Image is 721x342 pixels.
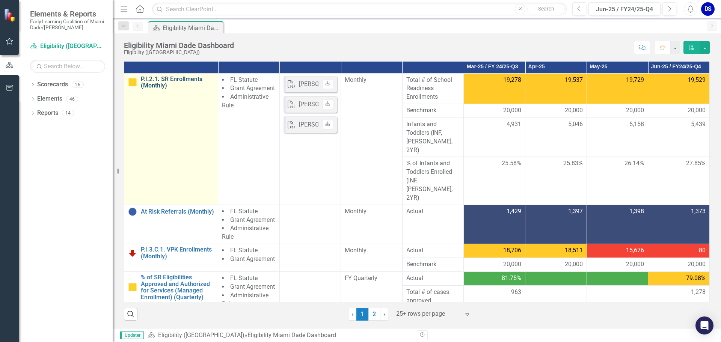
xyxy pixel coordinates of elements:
span: Infants and Toddlers (INF, [PERSON_NAME], 2YR) [406,120,460,154]
td: Double-Click to Edit [587,104,648,118]
span: 1 [356,308,368,321]
span: 19,729 [626,76,644,84]
span: 5,046 [568,120,583,129]
td: Double-Click to Edit [648,205,710,244]
span: 963 [511,288,521,297]
span: 20,000 [565,106,583,115]
span: 4,931 [507,120,521,129]
td: Double-Click to Edit [587,244,648,258]
div: » [148,331,411,340]
div: Monthly [345,207,398,216]
img: ClearPoint Strategy [4,8,17,21]
td: Double-Click to Edit [648,258,710,272]
button: Jun-25 / FY24/25-Q4 [588,2,661,16]
span: 1,278 [691,288,706,297]
td: Double-Click to Edit [587,258,648,272]
span: Updater [120,331,144,339]
td: Double-Click to Edit [525,118,587,157]
a: Scorecards [37,80,68,89]
span: Grant Agreement [230,84,275,92]
span: Total # of cases approved [406,288,460,305]
span: Search [538,6,554,12]
td: Double-Click to Edit Right Click for Context Menu [124,205,218,244]
span: Grant Agreement [230,283,275,290]
div: Open Intercom Messenger [695,316,713,334]
td: Double-Click to Edit [279,73,341,205]
span: 19,537 [565,76,583,84]
span: Benchmark [406,106,460,115]
div: Monthly [345,76,398,84]
span: 18,511 [565,246,583,255]
span: Administrative Rule [222,292,268,307]
input: Search Below... [30,60,105,73]
div: Eligibility Miami Dade Dashboard [124,41,234,50]
td: Double-Click to Edit [464,118,525,157]
td: Double-Click to Edit [648,118,710,157]
span: 19,278 [503,76,521,84]
span: › [383,310,385,318]
span: 1,429 [507,207,521,216]
span: Actual [406,274,460,283]
td: Double-Click to Edit [279,205,341,244]
td: Double-Click to Edit Right Click for Context Menu [124,244,218,272]
div: Jun-25 / FY24/25-Q4 [591,5,658,14]
span: ‹ [351,310,353,318]
span: 20,000 [688,260,706,269]
span: FL Statute [230,76,258,83]
div: 14 [62,110,74,116]
span: 20,000 [688,106,706,115]
a: Elements [37,95,62,103]
span: 25.83% [563,159,583,168]
td: Double-Click to Edit [648,73,710,104]
div: [PERSON_NAME] ELC- [DATE] Recap.pdf [299,100,405,109]
td: Double-Click to Edit [464,258,525,272]
td: Double-Click to Edit [464,104,525,118]
img: Below Plan [128,249,137,258]
img: Caution [128,283,137,292]
td: Double-Click to Edit [648,244,710,258]
a: Eligibility ([GEOGRAPHIC_DATA]) [158,331,244,339]
td: Double-Click to Edit [525,73,587,104]
span: FL Statute [230,274,258,282]
span: 26.14% [624,159,644,168]
span: Actual [406,246,460,255]
td: Double-Click to Edit [587,73,648,104]
span: Administrative Rule [222,93,268,109]
td: Double-Click to Edit [464,205,525,244]
span: 20,000 [565,260,583,269]
td: Double-Click to Edit Right Click for Context Menu [124,73,218,205]
td: Double-Click to Edit [525,244,587,258]
a: P.I.3.C.1. VPK Enrollments (Monthly) [141,246,214,259]
span: Benchmark [406,260,460,269]
span: FL Statute [230,208,258,215]
div: DS [701,2,715,16]
button: Search [527,4,565,14]
td: Double-Click to Edit [648,104,710,118]
div: Monthly [345,246,398,255]
span: 20,000 [626,260,644,269]
span: 1,397 [568,207,583,216]
div: [PERSON_NAME] ELC- [DATE] Recap.pdf [299,121,405,129]
div: Eligibility Miami Dade Dashboard [163,23,222,33]
span: Administrative Rule [222,224,268,240]
span: Actual [406,207,460,216]
span: 5,439 [691,120,706,129]
td: Double-Click to Edit [279,244,341,272]
span: FL Statute [230,247,258,254]
a: P.I.2.1. SR Enrollments (Monthly) [141,76,214,89]
span: Elements & Reports [30,9,105,18]
div: Eligibility Miami Dade Dashboard [247,331,336,339]
td: Double-Click to Edit [525,258,587,272]
a: Eligibility ([GEOGRAPHIC_DATA]) [30,42,105,51]
span: 1,373 [691,207,706,216]
span: Total # of School Readiness Enrollments [406,76,460,102]
span: 20,000 [503,106,521,115]
a: % of SR Eligibilities Approved and Authorized for Services (Managed Enrollment) (Quarterly) [141,274,214,300]
span: 15,676 [626,246,644,255]
span: 20,000 [503,260,521,269]
span: 19,529 [688,76,706,84]
div: 26 [72,81,84,88]
span: 27.85% [686,159,706,168]
span: 1,398 [629,207,644,216]
a: 2 [368,308,380,321]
